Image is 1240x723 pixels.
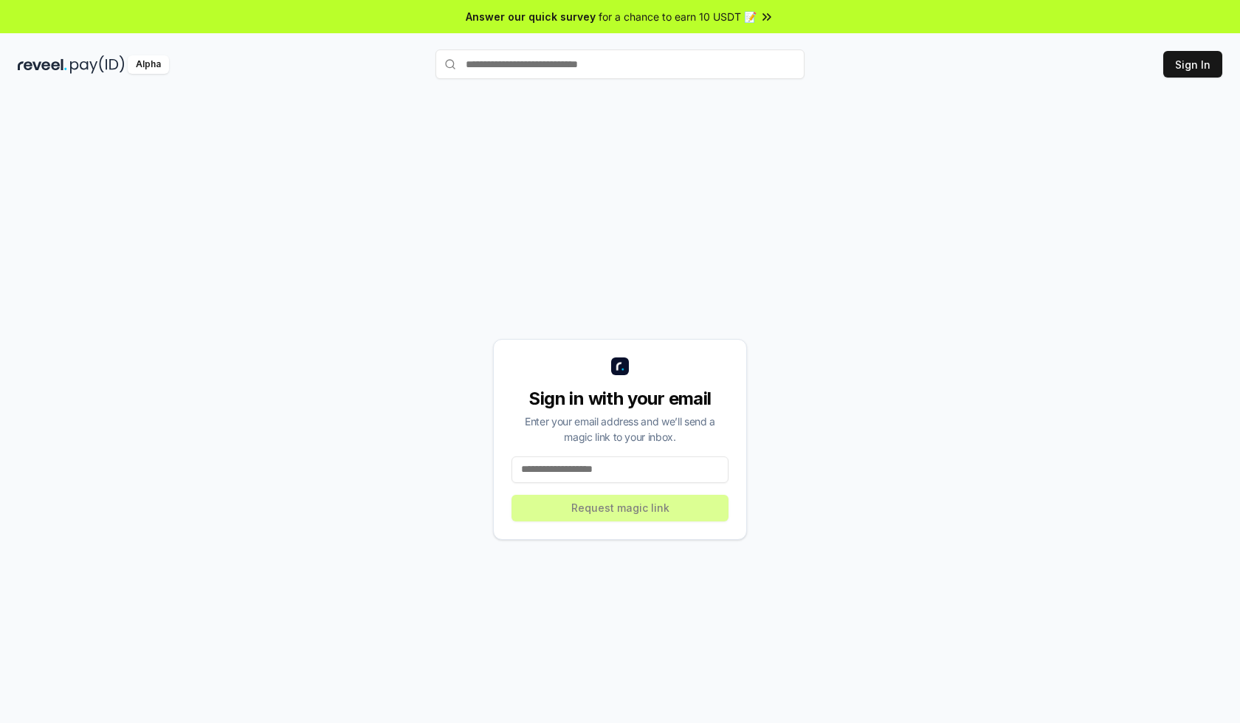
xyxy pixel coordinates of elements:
[611,357,629,375] img: logo_small
[599,9,757,24] span: for a chance to earn 10 USDT 📝
[512,414,728,445] div: Enter your email address and we’ll send a magic link to your inbox.
[70,55,125,74] img: pay_id
[18,55,67,74] img: reveel_dark
[512,387,728,411] div: Sign in with your email
[1163,51,1222,78] button: Sign In
[128,55,169,74] div: Alpha
[466,9,596,24] span: Answer our quick survey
